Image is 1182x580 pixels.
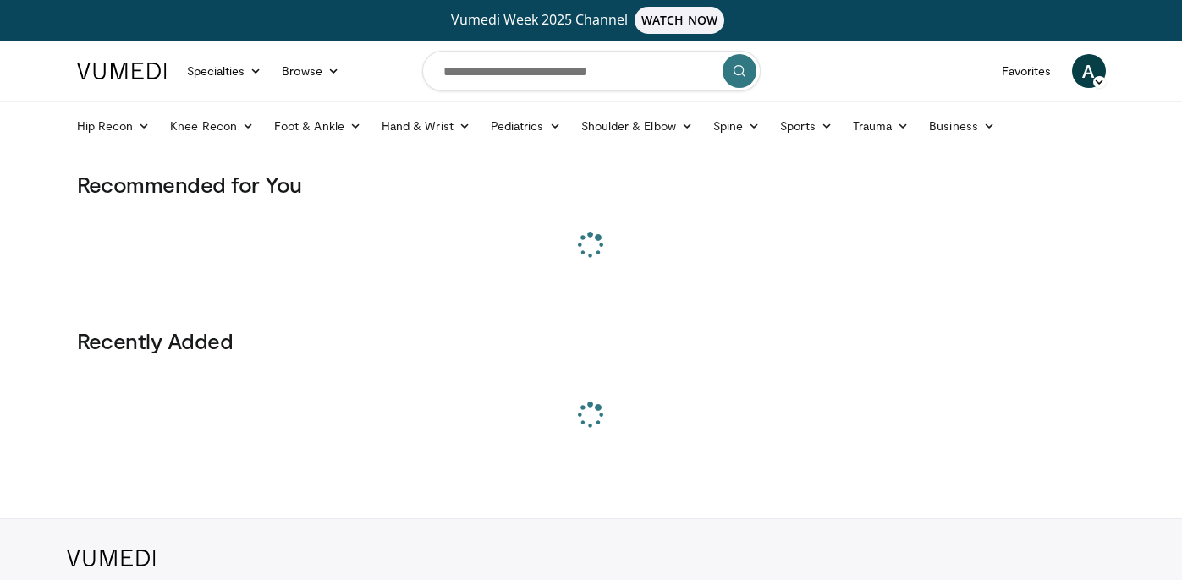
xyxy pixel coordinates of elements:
a: Vumedi Week 2025 ChannelWATCH NOW [80,7,1103,34]
img: VuMedi Logo [77,63,167,79]
a: Foot & Ankle [264,109,371,143]
a: Business [919,109,1005,143]
a: Hip Recon [67,109,161,143]
h3: Recommended for You [77,171,1106,198]
a: Pediatrics [481,109,571,143]
a: Browse [272,54,349,88]
a: Specialties [177,54,272,88]
a: A [1072,54,1106,88]
a: Sports [770,109,843,143]
a: Spine [703,109,770,143]
a: Trauma [843,109,920,143]
a: Shoulder & Elbow [571,109,703,143]
img: VuMedi Logo [67,550,156,566]
a: Favorites [992,54,1062,88]
a: Hand & Wrist [371,109,481,143]
input: Search topics, interventions [422,51,761,91]
a: Knee Recon [160,109,264,143]
span: WATCH NOW [635,7,724,34]
h3: Recently Added [77,327,1106,354]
